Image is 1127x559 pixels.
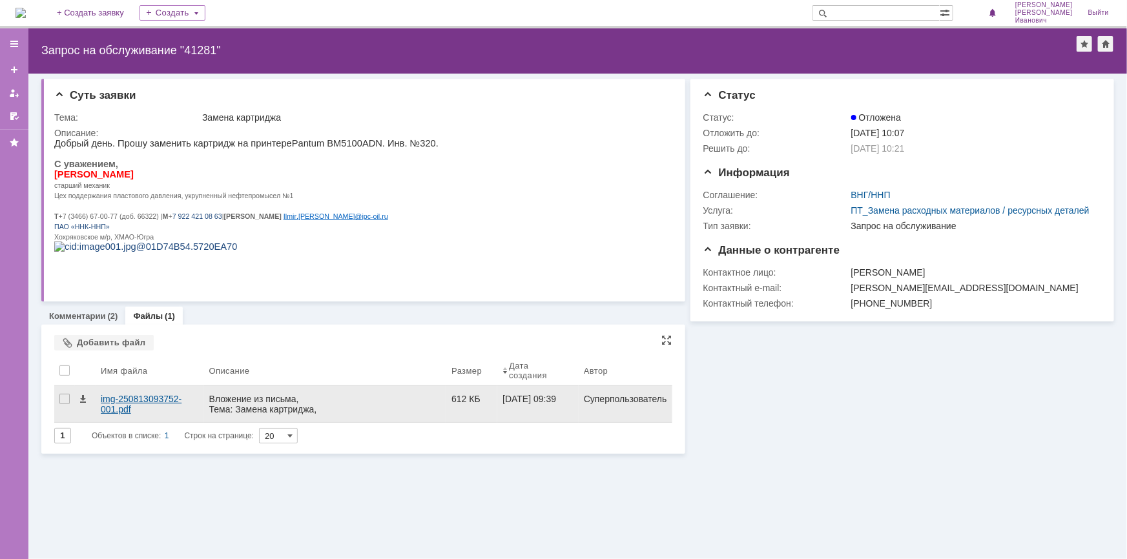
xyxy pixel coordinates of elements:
[202,112,666,123] div: Замена картриджа
[316,74,319,82] span: -
[140,5,205,21] div: Создать
[451,366,482,376] div: Размер
[509,361,563,380] div: Дата создания
[209,394,442,435] div: Вложение из письма, Тема: Замена картриджа, Отправитель: [PERSON_NAME][EMAIL_ADDRESS][DOMAIN_NAME]
[662,335,672,345] div: На всю страницу
[1015,17,1073,25] span: Иванович
[1015,9,1073,17] span: [PERSON_NAME]
[170,74,227,82] b: [PERSON_NAME]
[168,74,229,82] span: |
[16,8,26,18] a: Перейти на домашнюю страницу
[327,74,333,82] span: ru
[101,394,199,414] div: img-250813093752-001.pdf
[229,74,334,82] a: Ilmir.[PERSON_NAME]@ipc-oil.ru
[851,143,905,154] span: [DATE] 10:21
[4,106,25,127] a: Мои согласования
[584,394,667,404] div: Суперпользователь
[703,128,849,138] div: Отложить до:
[703,221,849,231] div: Тип заявки:
[851,205,1090,216] a: ПТ_Замена расходных материалов / ресурсных деталей
[703,112,849,123] div: Статус:
[703,167,790,179] span: Информация
[1098,36,1113,52] div: Сделать домашней страницей
[301,74,308,82] span: @
[244,74,301,82] span: [PERSON_NAME]
[49,311,106,321] a: Комментарии
[96,356,204,386] th: Имя файла
[584,366,608,376] div: Автор
[92,431,161,440] span: Объектов в списке:
[703,267,849,278] div: Контактное лицо:
[579,356,672,386] th: Автор
[502,394,556,404] div: [DATE] 09:39
[703,143,849,154] div: Решить до:
[703,298,849,309] div: Контактный телефон:
[4,59,25,80] a: Создать заявку
[16,8,26,18] img: logo
[703,190,849,200] div: Соглашение:
[446,356,497,386] th: Размер
[940,6,953,18] span: Расширенный поиск
[209,366,250,376] div: Описание
[41,44,1077,57] div: Запрос на обслуживание "41281"
[851,283,1095,293] div: [PERSON_NAME][EMAIL_ADDRESS][DOMAIN_NAME]
[851,267,1095,278] div: [PERSON_NAME]
[4,83,25,103] a: Мои заявки
[118,74,168,82] span: 7 922 421 08 63
[109,74,114,82] b: М
[165,311,175,321] div: (1)
[703,205,849,216] div: Услуга:
[165,428,169,443] div: 1
[54,89,136,101] span: Суть заявки
[5,74,118,82] span: +7 (3466) 67-00-77 (доб. 66322) | +
[54,112,200,123] div: Тема:
[703,283,849,293] div: Контактный e-mail:
[101,366,147,376] div: Имя файла
[54,128,668,138] div: Описание:
[851,128,1095,138] div: [DATE] 10:07
[78,394,88,404] span: Скачать файл
[319,74,326,82] span: oil
[229,74,242,82] span: Ilmir
[308,74,317,82] span: ipc
[851,190,891,200] a: ВНГ/ННП
[1015,1,1073,9] span: [PERSON_NAME]
[451,394,492,404] div: 612 КБ
[851,112,902,123] span: Отложена
[1077,36,1092,52] div: Добавить в избранное
[703,89,756,101] span: Статус
[92,428,254,443] i: Строк на странице:
[326,74,327,82] span: .
[242,74,244,82] span: .
[703,244,840,256] span: Данные о контрагенте
[108,311,118,321] div: (2)
[851,221,1095,231] div: Запрос на обслуживание
[133,311,163,321] a: Файлы
[851,298,1095,309] div: [PHONE_NUMBER]
[497,356,579,386] th: Дата создания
